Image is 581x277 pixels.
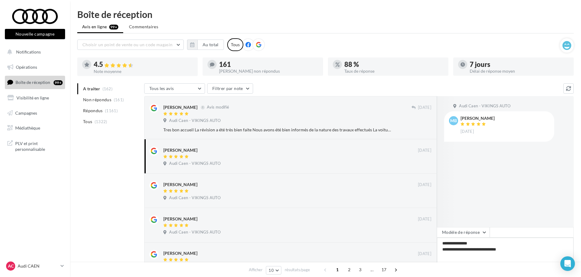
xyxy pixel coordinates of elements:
span: 1 [332,265,342,275]
span: (1322) [95,119,107,124]
a: Médiathèque [4,122,66,134]
button: Filtrer par note [207,83,253,94]
div: [PERSON_NAME] non répondus [219,69,318,73]
span: AC [8,263,14,269]
span: (1161) [105,108,118,113]
div: Tous [227,38,243,51]
div: Taux de réponse [344,69,444,73]
div: [PERSON_NAME] [163,250,197,256]
span: Médiathèque [15,125,40,130]
span: Non répondus [83,97,111,103]
div: [PERSON_NAME] [461,116,495,120]
span: 17 [379,265,389,275]
div: [PERSON_NAME] [163,216,197,222]
span: Tous [83,119,92,125]
span: Tous les avis [149,86,174,91]
span: Opérations [16,64,37,70]
span: [DATE] [418,148,431,153]
button: Modèle de réponse [437,227,490,237]
div: Note moyenne [94,69,193,74]
div: Boîte de réception [77,10,574,19]
span: Avis modifié [207,105,229,110]
a: Campagnes [4,107,66,119]
span: Visibilité en ligne [16,95,49,100]
span: [DATE] [418,251,431,257]
span: Audi Caen - VIKINGS AUTO [169,161,221,166]
div: Open Intercom Messenger [560,256,575,271]
span: PLV et print personnalisable [15,139,63,152]
button: Tous les avis [144,83,205,94]
div: 99+ [54,80,63,85]
span: [DATE] [418,105,431,110]
span: Audi Caen - VIKINGS AUTO [169,195,221,201]
span: 2 [344,265,354,275]
span: [DATE] [461,129,474,134]
button: Choisir un point de vente ou un code magasin [77,40,184,50]
span: [DATE] [418,182,431,188]
span: Choisir un point de vente ou un code magasin [82,42,172,47]
span: Campagnes [15,110,37,115]
span: ... [367,265,377,275]
span: MB [450,118,457,124]
div: [PERSON_NAME] [163,182,197,188]
button: Au total [197,40,224,50]
div: 88 % [344,61,444,68]
span: Notifications [16,49,41,54]
a: Visibilité en ligne [4,92,66,104]
span: Audi Caen - VIKINGS AUTO [169,118,221,123]
a: Boîte de réception99+ [4,76,66,89]
button: Notifications [4,46,64,58]
span: Boîte de réception [16,80,50,85]
span: 3 [355,265,365,275]
a: AC Audi CAEN [5,260,65,272]
button: Au total [187,40,224,50]
a: PLV et print personnalisable [4,137,66,155]
p: Audi CAEN [18,263,58,269]
span: 10 [269,268,274,273]
div: Délai de réponse moyen [470,69,569,73]
div: [PERSON_NAME] [163,104,197,110]
span: Afficher [249,267,263,273]
span: Répondus [83,108,103,114]
span: Commentaires [129,24,158,30]
div: 4.5 [94,61,193,68]
span: Audi Caen - VIKINGS AUTO [459,103,510,109]
div: 7 jours [470,61,569,68]
div: Tres bon accueil La révision a été très bien faite Nous avons été bien informés de la nature des ... [163,127,392,133]
span: résultats/page [285,267,310,273]
div: 161 [219,61,318,68]
a: Opérations [4,61,66,74]
div: [PERSON_NAME] [163,147,197,153]
span: Audi Caen - VIKINGS AUTO [169,230,221,235]
button: 10 [266,266,281,275]
span: [DATE] [418,216,431,222]
button: Nouvelle campagne [5,29,65,39]
span: (161) [114,97,124,102]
